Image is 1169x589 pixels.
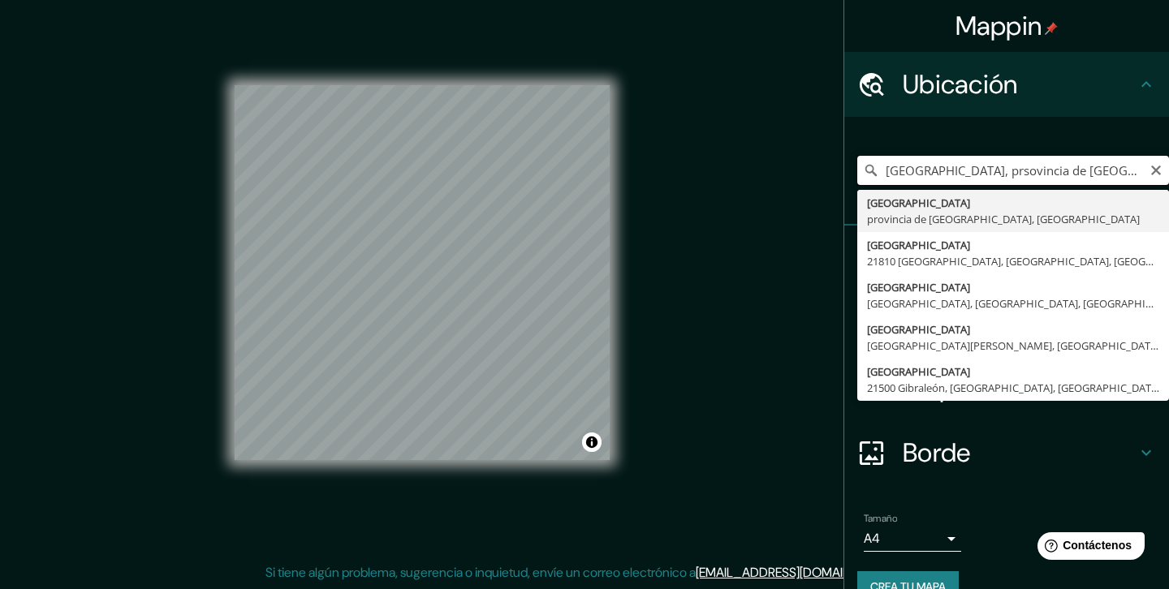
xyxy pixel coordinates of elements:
input: Elige tu ciudad o zona [857,156,1169,185]
div: Borde [844,420,1169,485]
button: Activar o desactivar atribución [582,432,602,452]
font: provincia de [GEOGRAPHIC_DATA], [GEOGRAPHIC_DATA] [867,212,1140,226]
canvas: Mapa [235,85,610,460]
font: [GEOGRAPHIC_DATA] [867,238,970,252]
font: Mappin [955,9,1042,43]
font: [GEOGRAPHIC_DATA] [867,322,970,337]
div: Patas [844,226,1169,290]
font: [GEOGRAPHIC_DATA] [867,364,970,379]
div: Estilo [844,290,1169,355]
font: 21500 Gibraleón, [GEOGRAPHIC_DATA], [GEOGRAPHIC_DATA] [867,380,1161,395]
font: A4 [864,530,880,547]
button: Claro [1150,161,1163,177]
iframe: Lanzador de widgets de ayuda [1024,526,1151,571]
font: Tamaño [864,512,897,525]
div: Ubicación [844,52,1169,117]
font: [GEOGRAPHIC_DATA] [867,280,970,294]
div: Disposición [844,355,1169,420]
font: Borde [903,436,971,470]
img: pin-icon.png [1045,22,1058,35]
a: [EMAIL_ADDRESS][DOMAIN_NAME] [696,564,896,581]
font: Ubicación [903,67,1018,101]
font: [GEOGRAPHIC_DATA] [867,196,970,210]
font: Si tiene algún problema, sugerencia o inquietud, envíe un correo electrónico a [265,564,696,581]
div: A4 [864,526,961,552]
